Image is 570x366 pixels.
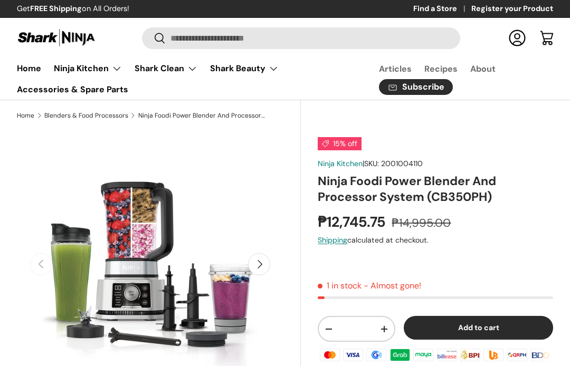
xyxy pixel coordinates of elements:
[318,137,362,150] span: 15% off
[30,4,82,13] strong: FREE Shipping
[388,347,412,363] img: grabpay
[204,58,285,79] summary: Shark Beauty
[318,235,553,246] div: calculated at checkout.
[47,58,128,79] summary: Ninja Kitchen
[459,347,482,363] img: bpi
[392,216,451,230] s: ₱14,995.00
[364,159,379,168] span: SKU:
[318,174,553,205] h1: Ninja Foodi Power Blender And Processor System (CB350PH)
[17,58,41,79] a: Home
[402,83,444,91] span: Subscribe
[210,58,279,79] a: Shark Beauty
[318,347,341,363] img: master
[17,79,128,100] a: Accessories & Spare Parts
[17,111,301,120] nav: Breadcrumbs
[529,347,552,363] img: bdo
[54,58,122,79] a: Ninja Kitchen
[363,159,423,168] span: |
[17,27,96,48] img: Shark Ninja Philippines
[470,59,496,79] a: About
[379,79,453,95] a: Subscribe
[17,3,129,15] p: Get on All Orders!
[381,159,423,168] span: 2001004110
[413,3,471,15] a: Find a Store
[482,347,505,363] img: ubp
[138,112,265,119] a: Ninja Foodi Power Blender And Processor System (CB350PH)
[341,347,365,363] img: visa
[318,235,347,245] a: Shipping
[404,316,553,340] button: Add to cart
[471,3,553,15] a: Register your Product
[318,213,388,231] strong: ₱12,745.75
[424,59,458,79] a: Recipes
[365,347,388,363] img: gcash
[17,58,354,100] nav: Primary
[318,159,363,168] a: Ninja Kitchen
[379,59,412,79] a: Articles
[354,58,553,100] nav: Secondary
[364,280,421,291] p: - Almost gone!
[318,280,362,291] span: 1 in stock
[505,347,528,363] img: qrph
[17,112,34,119] a: Home
[128,58,204,79] summary: Shark Clean
[44,112,128,119] a: Blenders & Food Processors
[435,347,458,363] img: billease
[412,347,435,363] img: maya
[135,58,197,79] a: Shark Clean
